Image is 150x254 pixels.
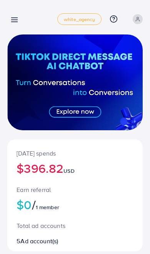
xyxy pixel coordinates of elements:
[17,185,133,194] p: Earn referral
[17,238,133,245] h2: 5
[20,237,58,245] span: Ad account(s)
[117,220,144,248] iframe: Chat
[17,161,133,175] h2: $396.82
[32,196,36,213] span: /
[57,13,102,25] a: white_agency
[17,221,133,230] p: Total ad accounts
[64,17,95,22] span: white_agency
[36,203,59,211] span: 1 member
[17,197,133,212] h2: $0
[63,167,74,175] span: USD
[17,149,133,158] p: [DATE] spends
